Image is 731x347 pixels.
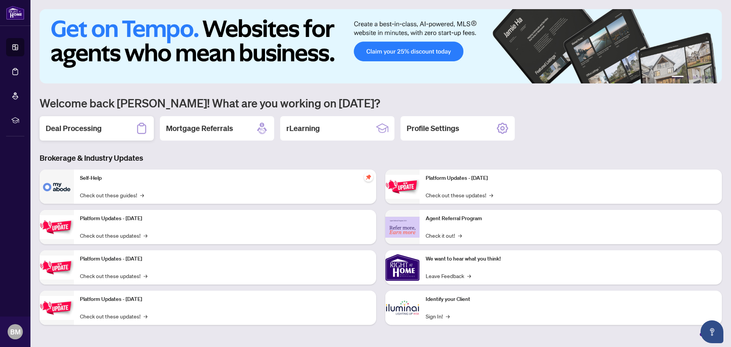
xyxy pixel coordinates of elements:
[10,326,21,337] span: BM
[407,123,459,134] h2: Profile Settings
[385,291,420,325] img: Identify your Client
[426,255,716,263] p: We want to hear what you think!
[426,231,462,240] a: Check it out!→
[426,272,471,280] a: Leave Feedback→
[699,76,702,79] button: 4
[144,272,147,280] span: →
[701,320,723,343] button: Open asap
[140,191,144,199] span: →
[687,76,690,79] button: 2
[80,295,370,304] p: Platform Updates - [DATE]
[672,76,684,79] button: 1
[286,123,320,134] h2: rLearning
[693,76,696,79] button: 3
[426,214,716,223] p: Agent Referral Program
[80,231,147,240] a: Check out these updates!→
[80,174,370,182] p: Self-Help
[446,312,450,320] span: →
[80,255,370,263] p: Platform Updates - [DATE]
[80,312,147,320] a: Check out these updates!→
[144,231,147,240] span: →
[166,123,233,134] h2: Mortgage Referrals
[6,6,24,20] img: logo
[40,215,74,239] img: Platform Updates - September 16, 2025
[426,174,716,182] p: Platform Updates - [DATE]
[40,9,722,83] img: Slide 0
[40,256,74,280] img: Platform Updates - July 21, 2025
[385,217,420,238] img: Agent Referral Program
[711,76,714,79] button: 6
[40,153,722,163] h3: Brokerage & Industry Updates
[144,312,147,320] span: →
[385,250,420,285] img: We want to hear what you think!
[489,191,493,199] span: →
[46,123,102,134] h2: Deal Processing
[426,191,493,199] a: Check out these updates!→
[467,272,471,280] span: →
[40,170,74,204] img: Self-Help
[40,96,722,110] h1: Welcome back [PERSON_NAME]! What are you working on [DATE]?
[80,214,370,223] p: Platform Updates - [DATE]
[705,76,708,79] button: 5
[385,175,420,199] img: Platform Updates - June 23, 2025
[80,191,144,199] a: Check out these guides!→
[458,231,462,240] span: →
[40,296,74,320] img: Platform Updates - July 8, 2025
[426,312,450,320] a: Sign In!→
[364,173,373,182] span: pushpin
[426,295,716,304] p: Identify your Client
[80,272,147,280] a: Check out these updates!→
